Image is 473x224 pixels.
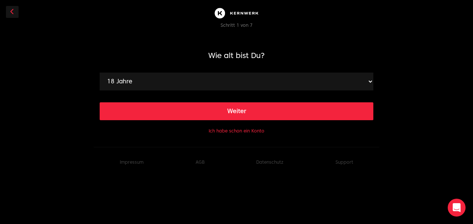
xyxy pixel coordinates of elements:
[196,159,205,165] a: AGB
[100,102,373,120] button: Weiter
[256,159,283,165] a: Datenschutz
[120,159,144,165] a: Impressum
[448,199,466,217] div: Open Intercom Messenger
[221,22,252,28] span: Schritt 1 von 7
[209,128,264,134] button: Ich habe schon ein Konto
[100,50,373,61] h1: Wie alt bist Du?
[335,159,353,165] button: Support
[213,6,260,20] img: Kernwerk®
